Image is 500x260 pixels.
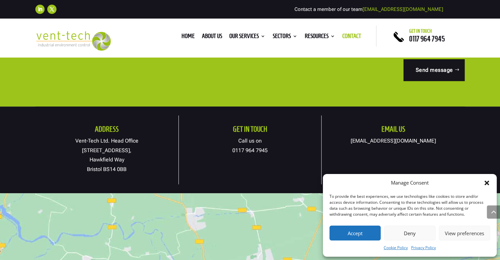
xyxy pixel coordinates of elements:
h2: Get in touch [179,125,321,136]
a: 0117 964 7945 [409,35,445,43]
a: Resources [305,34,335,41]
button: View preferences [439,226,490,240]
a: [EMAIL_ADDRESS][DOMAIN_NAME] [363,6,443,12]
button: Deny [384,226,435,240]
h2: Address [35,125,178,136]
a: Home [181,34,195,41]
a: Our Services [229,34,265,41]
div: Manage Consent [391,179,429,187]
a: About us [202,34,222,41]
div: Close dialog [483,180,490,186]
a: Sectors [273,34,297,41]
a: Follow on LinkedIn [35,5,45,14]
p: Vent-Tech Ltd. Head Office [STREET_ADDRESS], Hawkfield Way Bristol BS14 0BB [35,136,178,174]
h2: Email us [322,125,465,136]
span: Contact a member of our team [294,6,443,12]
span: Get in touch [409,28,432,34]
a: 0117 964 7945 [232,147,268,153]
p: Call us on [179,136,321,155]
a: Cookie Policy [384,244,408,252]
button: Accept [329,226,381,240]
a: Privacy Policy [411,244,436,252]
a: Contact [342,34,361,41]
img: 2023-09-27T08_35_16.549ZVENT-TECH---Clear-background [35,31,111,51]
a: [EMAIL_ADDRESS][DOMAIN_NAME] [351,138,436,144]
div: To provide the best experiences, we use technologies like cookies to store and/or access device i... [329,194,489,217]
a: Follow on X [47,5,57,14]
button: Send message [404,59,465,81]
